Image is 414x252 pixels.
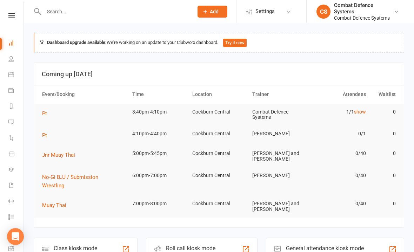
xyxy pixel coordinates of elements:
[42,71,396,78] h3: Coming up [DATE]
[42,7,188,17] input: Search...
[369,167,399,184] td: 0
[42,173,126,190] button: No-Gi BJJ / Submission Wrestling
[249,85,309,103] th: Trainer
[8,147,24,162] a: Product Sales
[286,245,364,252] div: General attendance kiosk mode
[8,226,24,241] a: What's New
[8,99,24,115] a: Reports
[129,85,189,103] th: Time
[334,2,394,15] div: Combat Defence Systems
[189,125,249,142] td: Cockburn Central
[369,195,399,212] td: 0
[354,109,366,115] a: show
[309,125,369,142] td: 0/1
[42,110,47,117] span: Pt
[8,36,24,52] a: Dashboard
[34,33,404,53] div: We're working on an update to your Clubworx dashboard.
[249,167,309,184] td: [PERSON_NAME]
[309,167,369,184] td: 0/40
[255,4,275,19] span: Settings
[8,67,24,83] a: Calendar
[189,85,249,103] th: Location
[129,167,189,184] td: 6:00pm-7:00pm
[7,228,24,245] div: Open Intercom Messenger
[129,125,189,142] td: 4:10pm-4:40pm
[189,167,249,184] td: Cockburn Central
[249,125,309,142] td: [PERSON_NAME]
[369,104,399,120] td: 0
[334,15,394,21] div: Combat Defence Systems
[129,104,189,120] td: 3:40pm-4:10pm
[129,195,189,212] td: 7:00pm-8:00pm
[54,245,97,252] div: Class kiosk mode
[309,104,369,120] td: 1/1
[198,6,227,18] button: Add
[309,85,369,103] th: Attendees
[166,245,217,252] div: Roll call kiosk mode
[42,131,52,140] button: Pt
[42,174,98,189] span: No-Gi BJJ / Submission Wrestling
[42,152,75,158] span: Jnr Muay Thai
[369,125,399,142] td: 0
[369,85,399,103] th: Waitlist
[210,9,219,14] span: Add
[47,40,107,45] strong: Dashboard upgrade available:
[8,83,24,99] a: Payments
[42,109,52,118] button: Pt
[39,85,129,103] th: Event/Booking
[369,145,399,162] td: 0
[42,201,71,209] button: Muay Thai
[249,195,309,218] td: [PERSON_NAME] and [PERSON_NAME]
[316,5,330,19] div: CS
[189,195,249,212] td: Cockburn Central
[8,52,24,67] a: People
[42,132,47,138] span: Pt
[189,145,249,162] td: Cockburn Central
[42,151,80,159] button: Jnr Muay Thai
[129,145,189,162] td: 5:00pm-5:45pm
[189,104,249,120] td: Cockburn Central
[249,145,309,167] td: [PERSON_NAME] and [PERSON_NAME]
[249,104,309,126] td: Combat Defence Systems
[223,39,247,47] button: Try it now
[42,202,66,208] span: Muay Thai
[309,195,369,212] td: 0/40
[309,145,369,162] td: 0/40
